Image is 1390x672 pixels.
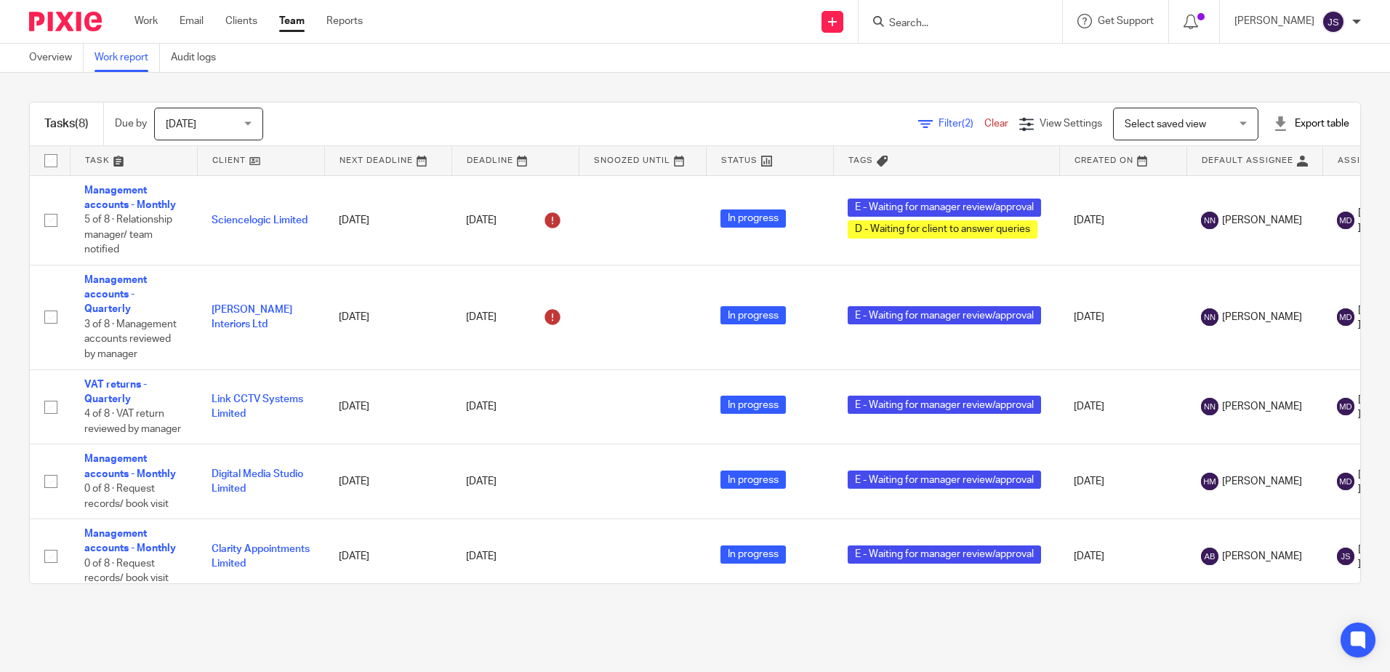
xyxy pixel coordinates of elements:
[466,209,564,232] div: [DATE]
[848,306,1041,324] span: E - Waiting for manager review/approval
[1222,399,1302,414] span: [PERSON_NAME]
[326,14,363,28] a: Reports
[1059,175,1186,265] td: [DATE]
[29,44,84,72] a: Overview
[1222,549,1302,564] span: [PERSON_NAME]
[1273,116,1349,131] div: Export table
[115,116,147,131] p: Due by
[1234,14,1314,28] p: [PERSON_NAME]
[84,185,176,210] a: Management accounts - Monthly
[166,119,196,129] span: [DATE]
[1337,308,1354,326] img: svg%3E
[84,559,169,584] span: 0 of 8 · Request records/ book visit
[1222,213,1302,228] span: [PERSON_NAME]
[84,409,181,434] span: 4 of 8 · VAT return reviewed by manager
[1201,473,1218,490] img: svg%3E
[1337,548,1354,565] img: svg%3E
[848,471,1041,489] span: E - Waiting for manager review/approval
[324,175,451,265] td: [DATE]
[84,275,147,315] a: Management accounts - Quarterly
[212,544,310,569] a: Clarity Appointments Limited
[720,471,786,489] span: In progress
[1059,444,1186,519] td: [DATE]
[84,529,176,553] a: Management accounts - Monthly
[466,474,564,489] div: [DATE]
[180,14,204,28] a: Email
[324,369,451,444] td: [DATE]
[212,469,303,494] a: Digital Media Studio Limited
[888,17,1019,31] input: Search
[466,305,564,329] div: [DATE]
[324,265,451,369] td: [DATE]
[939,119,984,129] span: Filter
[848,545,1041,564] span: E - Waiting for manager review/approval
[225,14,257,28] a: Clients
[1337,473,1354,490] img: svg%3E
[29,12,102,31] img: Pixie
[848,199,1041,217] span: E - Waiting for manager review/approval
[1201,398,1218,415] img: svg%3E
[84,319,177,359] span: 3 of 8 · Management accounts reviewed by manager
[1337,398,1354,415] img: svg%3E
[84,215,172,255] span: 5 of 8 · Relationship manager/ team notified
[279,14,305,28] a: Team
[324,519,451,594] td: [DATE]
[44,116,89,132] h1: Tasks
[75,118,89,129] span: (8)
[1201,548,1218,565] img: svg%3E
[84,454,176,479] a: Management accounts - Monthly
[1337,212,1354,229] img: svg%3E
[1059,519,1186,594] td: [DATE]
[1322,10,1345,33] img: svg%3E
[1222,310,1302,324] span: [PERSON_NAME]
[720,545,786,564] span: In progress
[84,484,169,509] span: 0 of 8 · Request records/ book visit
[84,380,147,404] a: VAT returns - Quarterly
[984,119,1008,129] a: Clear
[212,305,292,329] a: [PERSON_NAME] Interiors Ltd
[720,209,786,228] span: In progress
[962,119,973,129] span: (2)
[1125,119,1206,129] span: Select saved view
[212,215,308,225] a: Sciencelogic Limited
[95,44,160,72] a: Work report
[1040,119,1102,129] span: View Settings
[324,444,451,519] td: [DATE]
[1201,308,1218,326] img: svg%3E
[171,44,227,72] a: Audit logs
[1059,369,1186,444] td: [DATE]
[1201,212,1218,229] img: svg%3E
[1059,265,1186,369] td: [DATE]
[720,306,786,324] span: In progress
[1098,16,1154,26] span: Get Support
[466,549,564,564] div: [DATE]
[134,14,158,28] a: Work
[466,399,564,414] div: [DATE]
[212,394,303,419] a: Link CCTV Systems Limited
[848,156,873,164] span: Tags
[720,396,786,414] span: In progress
[1222,474,1302,489] span: [PERSON_NAME]
[848,396,1041,414] span: E - Waiting for manager review/approval
[848,220,1037,239] span: D - Waiting for client to answer queries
